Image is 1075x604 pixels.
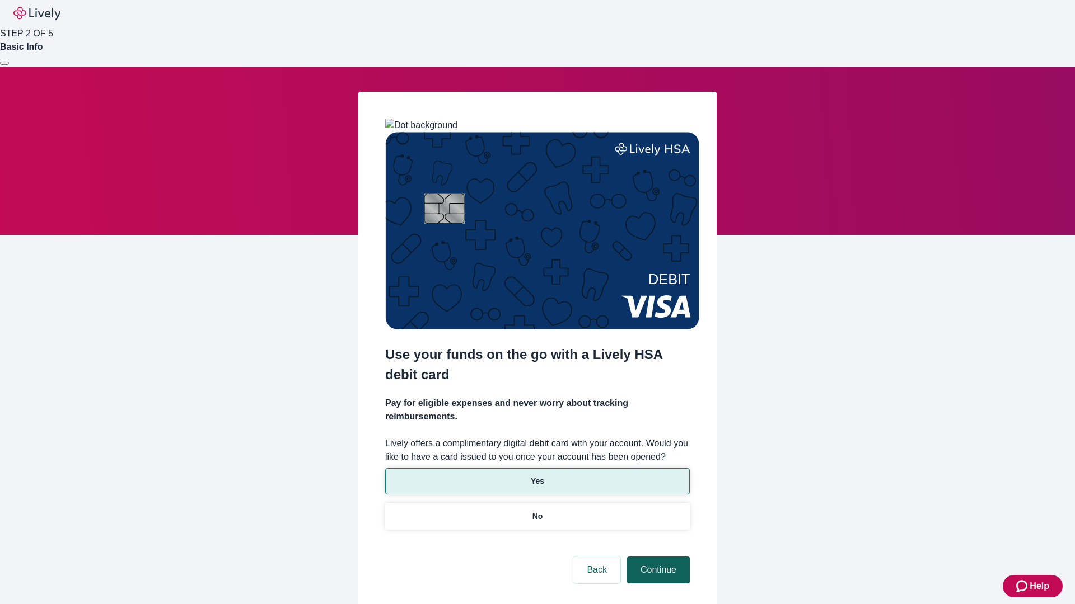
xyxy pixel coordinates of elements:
[385,345,690,385] h2: Use your funds on the go with a Lively HSA debit card
[385,503,690,530] button: No
[627,556,690,583] button: Continue
[385,132,699,329] img: Debit card
[1003,575,1063,597] button: Zendesk support iconHelp
[385,468,690,494] button: Yes
[385,397,690,423] h4: Pay for eligible expenses and never worry about tracking reimbursements.
[531,475,544,487] p: Yes
[1016,579,1030,593] svg: Zendesk support icon
[13,7,60,20] img: Lively
[1030,579,1049,593] span: Help
[573,556,620,583] button: Back
[532,511,543,522] p: No
[385,437,690,464] label: Lively offers a complimentary digital debit card with your account. Would you like to have a card...
[385,119,457,132] img: Dot background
